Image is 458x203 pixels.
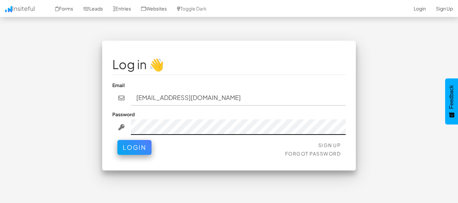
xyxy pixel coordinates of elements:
[318,142,341,148] a: Sign Up
[5,6,12,12] img: icon.png
[285,150,341,157] a: Forgot Password
[112,111,135,118] label: Password
[449,85,455,109] span: Feedback
[112,82,125,88] label: Email
[131,90,346,106] input: john@doe.com
[445,78,458,124] button: Feedback - Show survey
[117,140,152,155] button: Login
[112,58,346,71] h1: Log in 👋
